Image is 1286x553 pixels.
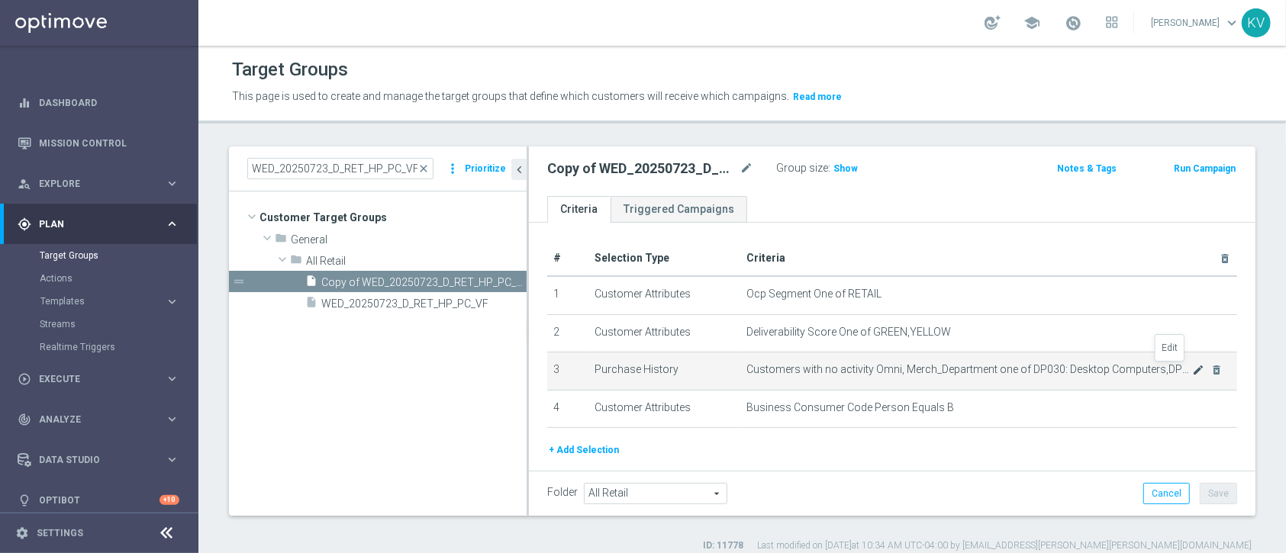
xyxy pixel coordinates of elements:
[165,452,179,467] i: keyboard_arrow_right
[1172,160,1237,177] button: Run Campaign
[232,59,348,81] h1: Target Groups
[1149,11,1242,34] a: [PERSON_NAME]keyboard_arrow_down
[547,442,620,458] button: + Add Selection
[306,255,527,268] span: All Retail
[17,494,180,506] button: lightbulb Optibot +10
[18,453,165,467] div: Data Studio
[17,413,180,426] button: track_changes Analyze keyboard_arrow_right
[757,539,1252,552] label: Last modified on [DATE] at 10:34 AM UTC-04:00 by [EMAIL_ADDRESS][PERSON_NAME][PERSON_NAME][DOMAIN...
[40,318,159,330] a: Streams
[17,454,180,466] button: Data Studio keyboard_arrow_right
[18,372,165,386] div: Execute
[40,249,159,262] a: Target Groups
[18,96,31,110] i: equalizer
[18,177,31,191] i: person_search
[511,159,527,180] button: chevron_left
[833,163,858,174] span: Show
[305,296,317,313] i: insert_drive_file
[165,176,179,191] i: keyboard_arrow_right
[18,413,165,426] div: Analyze
[1056,160,1118,177] button: Notes & Tags
[18,494,31,507] i: lightbulb
[39,220,165,229] span: Plan
[17,218,180,230] button: gps_fixed Plan keyboard_arrow_right
[37,529,83,538] a: Settings
[1219,252,1231,265] i: delete_forever
[321,276,527,289] span: Copy of WED_20250723_D_RET_HP_PC_VF
[40,341,159,353] a: Realtime Triggers
[39,179,165,188] span: Explore
[18,413,31,426] i: track_changes
[275,232,287,249] i: folder
[547,486,578,499] label: Folder
[17,137,180,150] button: Mission Control
[17,373,180,385] button: play_circle_outline Execute keyboard_arrow_right
[17,97,180,109] div: equalizer Dashboard
[40,290,197,313] div: Templates
[39,455,165,465] span: Data Studio
[165,371,179,386] i: keyboard_arrow_right
[40,313,197,336] div: Streams
[828,162,830,175] label: :
[40,267,197,290] div: Actions
[39,123,179,163] a: Mission Control
[39,375,165,384] span: Execute
[791,88,843,105] button: Read more
[746,252,785,264] span: Criteria
[1023,14,1040,31] span: school
[160,495,179,505] div: +10
[1200,483,1237,504] button: Save
[547,196,611,223] a: Criteria
[291,233,527,246] span: General
[463,159,508,179] button: Prioritize
[588,390,740,428] td: Customer Attributes
[40,272,159,285] a: Actions
[18,82,179,123] div: Dashboard
[39,415,165,424] span: Analyze
[746,363,1192,376] span: Customers with no activity Omni, Merch_Department one of DP030: Desktop Computers,DP031: Portable...
[321,297,527,310] span: WED_20250723_D_RET_HP_PC_VF
[165,217,179,231] i: keyboard_arrow_right
[18,177,165,191] div: Explore
[547,276,588,314] td: 1
[40,297,165,306] div: Templates
[740,159,753,178] i: mode_edit
[40,295,180,307] button: Templates keyboard_arrow_right
[703,539,743,552] label: ID: 11778
[290,253,302,271] i: folder
[547,241,588,276] th: #
[1143,483,1190,504] button: Cancel
[588,314,740,352] td: Customer Attributes
[512,162,527,177] i: chevron_left
[417,162,430,175] span: close
[18,372,31,386] i: play_circle_outline
[40,297,150,306] span: Templates
[40,336,197,358] div: Realtime Triggers
[547,314,588,352] td: 2
[18,217,31,231] i: gps_fixed
[18,480,179,520] div: Optibot
[1192,364,1204,376] i: mode_edit
[588,241,740,276] th: Selection Type
[17,178,180,190] button: person_search Explore keyboard_arrow_right
[776,162,828,175] label: Group size
[746,326,951,339] span: Deliverability Score One of GREEN,YELLOW
[39,480,160,520] a: Optibot
[1223,14,1240,31] span: keyboard_arrow_down
[1210,364,1223,376] i: delete_forever
[746,401,954,414] span: Business Consumer Code Person Equals B
[165,412,179,426] i: keyboard_arrow_right
[39,82,179,123] a: Dashboard
[247,158,434,179] input: Quick find group or folder
[232,90,789,102] span: This page is used to create and manage the target groups that define which customers will receive...
[15,526,29,540] i: settings
[1242,8,1271,37] div: KV
[588,276,740,314] td: Customer Attributes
